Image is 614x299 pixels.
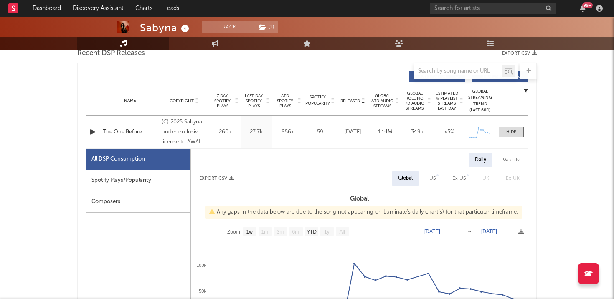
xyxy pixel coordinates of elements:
div: 856k [274,128,301,136]
a: The One Before [103,128,157,136]
div: All DSP Consumption [91,154,145,164]
text: [DATE] [481,229,497,234]
button: 99+ [580,5,586,12]
div: [DATE] [339,128,367,136]
text: 1w [246,229,253,235]
span: ATD Spotify Plays [274,93,296,108]
div: All DSP Consumption [86,149,190,170]
text: 3m [277,229,284,235]
text: All [339,229,345,235]
div: 349k [403,128,431,136]
div: Ex-US [452,173,466,183]
input: Search for artists [430,3,556,14]
h3: Global [191,194,528,204]
div: Sabyna [140,21,191,35]
span: Last Day Spotify Plays [243,93,265,108]
span: Global Rolling 7D Audio Streams [403,91,426,111]
text: 1y [324,229,330,235]
text: 1m [261,229,269,235]
div: 1.14M [371,128,399,136]
div: Global [398,173,413,183]
text: → [467,229,472,234]
div: Composers [86,191,190,213]
button: Track [202,21,254,33]
span: ( 1 ) [254,21,279,33]
div: US [429,173,436,183]
button: Export CSV [199,176,234,181]
div: <5% [435,128,463,136]
div: Spotify Plays/Popularity [86,170,190,191]
div: Name [103,98,157,104]
div: (C) 2025 Sabyna under exclusive license to AWAL Recordings Ltd [162,117,207,147]
span: 7 Day Spotify Plays [211,93,233,108]
span: Released [340,98,360,103]
span: Copyright [170,98,194,103]
span: Recent DSP Releases [77,48,145,58]
input: Search by song name or URL [414,68,502,75]
div: 59 [305,128,335,136]
div: Global Streaming Trend (Last 60D) [467,88,492,113]
div: Any gaps in the data below are due to the song not appearing on Luminate's daily chart(s) for tha... [205,206,522,219]
div: Daily [469,153,492,167]
text: 100k [196,263,206,268]
button: (1) [254,21,278,33]
div: 27.7k [243,128,270,136]
span: Spotify Popularity [305,94,330,107]
div: 260k [211,128,238,136]
div: Weekly [497,153,526,167]
text: 6m [292,229,299,235]
text: YTD [307,229,317,235]
span: Estimated % Playlist Streams Last Day [435,91,458,111]
text: [DATE] [424,229,440,234]
button: Export CSV [502,51,537,56]
text: Zoom [227,229,240,235]
div: 99 + [582,2,593,8]
span: Global ATD Audio Streams [371,93,394,108]
text: 50k [199,289,206,294]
